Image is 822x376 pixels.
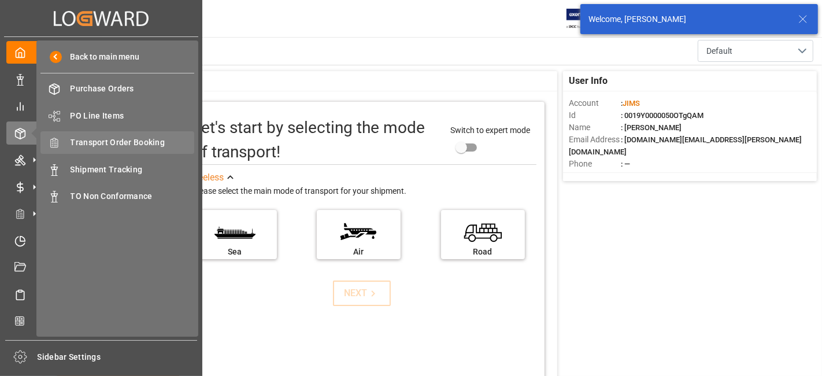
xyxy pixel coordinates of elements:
[706,45,732,57] span: Default
[40,158,194,180] a: Shipment Tracking
[621,160,630,168] span: : —
[71,83,195,95] span: Purchase Orders
[569,158,621,170] span: Phone
[344,286,379,300] div: NEXT
[447,246,519,258] div: Road
[569,134,621,146] span: Email Address
[566,9,606,29] img: Exertis%20JAM%20-%20Email%20Logo.jpg_1722504956.jpg
[698,40,813,62] button: open menu
[6,95,196,117] a: My Reports
[569,74,608,88] span: User Info
[71,190,195,202] span: TO Non Conformance
[40,185,194,208] a: TO Non Conformance
[6,41,196,64] a: My Cockpit
[323,246,395,258] div: Air
[199,246,271,258] div: Sea
[450,126,530,135] span: Switch to expert mode
[621,172,650,180] span: : Shipper
[38,351,198,363] span: Sidebar Settings
[62,51,140,63] span: Back to main menu
[71,137,195,149] span: Transport Order Booking
[621,111,703,120] span: : 0019Y0000050OTgQAM
[193,116,439,164] div: Let's start by selecting the mode of transport!
[193,185,536,198] div: Please select the main mode of transport for your shipment.
[6,310,196,333] a: CO2 Calculator
[40,78,194,100] a: Purchase Orders
[6,68,196,90] a: Data Management
[569,135,802,156] span: : [DOMAIN_NAME][EMAIL_ADDRESS][PERSON_NAME][DOMAIN_NAME]
[623,99,640,108] span: JIMS
[621,123,682,132] span: : [PERSON_NAME]
[71,164,195,176] span: Shipment Tracking
[6,256,196,279] a: Document Management
[569,121,621,134] span: Name
[6,229,196,252] a: Timeslot Management V2
[569,109,621,121] span: Id
[588,13,787,25] div: Welcome, [PERSON_NAME]
[193,171,224,185] div: See less
[40,104,194,127] a: PO Line Items
[621,99,640,108] span: :
[569,170,621,182] span: Account Type
[40,131,194,154] a: Transport Order Booking
[71,110,195,122] span: PO Line Items
[569,97,621,109] span: Account
[6,283,196,305] a: Sailing Schedules
[333,281,391,306] button: NEXT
